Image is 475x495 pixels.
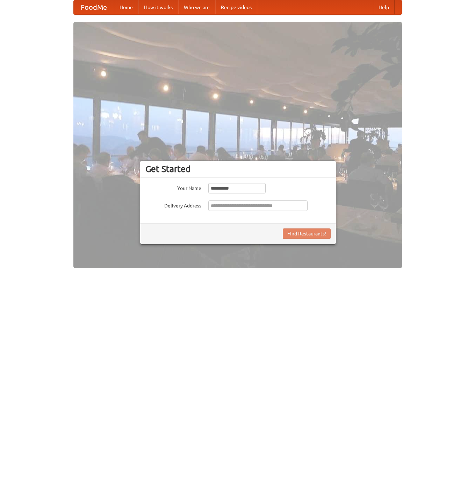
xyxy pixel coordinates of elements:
[145,200,201,209] label: Delivery Address
[178,0,215,14] a: Who we are
[138,0,178,14] a: How it works
[283,228,331,239] button: Find Restaurants!
[215,0,257,14] a: Recipe videos
[74,0,114,14] a: FoodMe
[373,0,395,14] a: Help
[114,0,138,14] a: Home
[145,164,331,174] h3: Get Started
[145,183,201,192] label: Your Name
